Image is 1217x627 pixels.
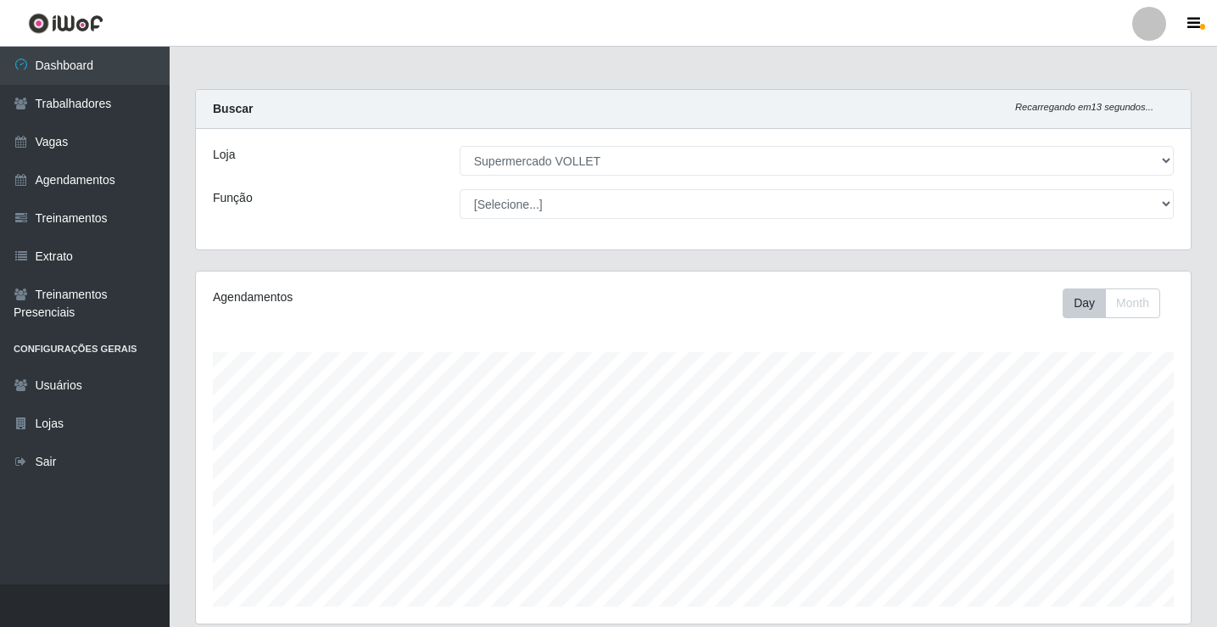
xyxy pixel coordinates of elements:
[1105,288,1160,318] button: Month
[213,288,599,306] div: Agendamentos
[1015,102,1153,112] i: Recarregando em 13 segundos...
[28,13,103,34] img: CoreUI Logo
[213,102,253,115] strong: Buscar
[213,146,235,164] label: Loja
[1063,288,1160,318] div: First group
[1063,288,1106,318] button: Day
[213,189,253,207] label: Função
[1063,288,1174,318] div: Toolbar with button groups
